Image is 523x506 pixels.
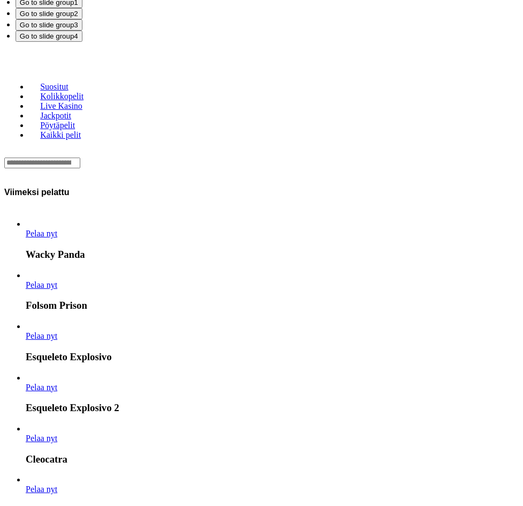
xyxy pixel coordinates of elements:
[4,73,519,148] nav: Lobby
[29,127,92,143] a: Kaikki pelit
[26,485,57,494] a: Wild West Gold
[29,108,82,124] a: Jackpotit
[36,130,85,139] span: Kaikki pelit
[36,111,75,120] span: Jackpotit
[20,10,78,18] span: Go to slide group 2
[26,322,519,363] article: Esqueleto Explosivo
[26,383,57,392] a: Esqueleto Explosivo 2
[29,117,86,133] a: Pöytäpelit
[4,187,70,197] h3: Viimeksi pelattu
[26,249,519,261] h3: Wacky Panda
[36,101,87,110] span: Live Kasino
[26,424,519,465] article: Cleocatra
[26,300,519,311] h3: Folsom Prison
[26,453,519,465] h3: Cleocatra
[26,271,519,312] article: Folsom Prison
[26,331,57,340] span: Pelaa nyt
[131,54,281,60] span: JOS HALUAT PARHAAT TARJOUKSET, TILAA UUTISKIRJE
[5,54,110,60] span: UUSIA HEDELMÄPELEJÄ JOKA VIIKKO
[4,63,519,178] header: Lobby
[302,54,456,60] span: HEDELMÄISEN NOPEAT KOTIUTUKSET JA TALLETUKSET
[20,21,78,29] span: Go to slide group 3
[26,219,519,261] article: Wacky Panda
[29,88,94,105] a: Kolikkopelit
[26,351,519,363] h3: Esqueleto Explosivo
[16,8,82,19] button: Go to slide group2
[26,402,519,414] h3: Esqueleto Explosivo 2
[20,32,78,40] span: Go to slide group 4
[26,331,57,340] a: Esqueleto Explosivo
[29,79,79,95] a: Suositut
[16,19,82,31] button: Go to slide group3
[26,229,57,238] a: Wacky Panda
[26,485,57,494] span: Pelaa nyt
[26,280,57,289] span: Pelaa nyt
[16,31,82,42] button: Go to slide group4
[26,280,57,289] a: Folsom Prison
[29,98,93,114] a: Live Kasino
[36,121,79,130] span: Pöytäpelit
[36,82,72,91] span: Suositut
[26,373,519,414] article: Esqueleto Explosivo 2
[26,434,57,443] a: Cleocatra
[4,158,80,168] input: Search
[36,92,88,101] span: Kolikkopelit
[26,383,57,392] span: Pelaa nyt
[26,434,57,443] span: Pelaa nyt
[26,229,57,238] span: Pelaa nyt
